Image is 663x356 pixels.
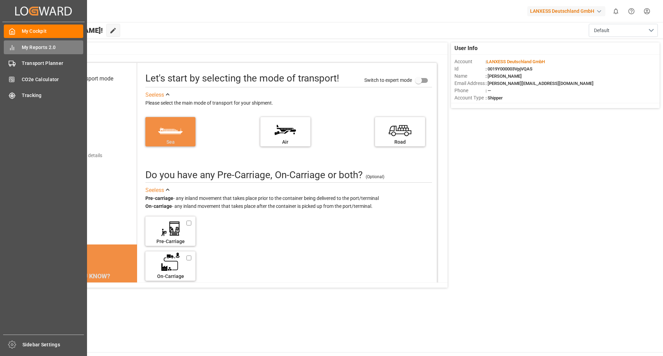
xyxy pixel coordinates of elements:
[4,25,83,38] a: My Cockpit
[454,80,486,87] span: Email Address
[29,24,103,37] span: Hello [PERSON_NAME]!
[624,3,639,19] button: Help Center
[454,65,486,73] span: Id
[22,341,84,348] span: Sidebar Settings
[486,81,594,86] span: : [PERSON_NAME][EMAIL_ADDRESS][DOMAIN_NAME]
[149,238,192,245] div: Pre-Carriage
[454,94,486,102] span: Account Type
[454,44,478,52] span: User Info
[145,168,363,182] div: Do you have any Pre-Carriage, On-Carriage or both? (optional)
[527,4,608,18] button: LANXESS Deutschland GmbH
[608,3,624,19] button: show 0 new notifications
[186,255,191,261] input: On-Carriage
[454,73,486,80] span: Name
[589,24,658,37] button: open menu
[527,6,605,16] div: LANXESS Deutschland GmbH
[364,77,412,83] span: Switch to expert mode
[145,71,339,86] div: Let's start by selecting the mode of transport!
[149,273,192,280] div: On-Carriage
[454,58,486,65] span: Account
[22,28,84,35] span: My Cockpit
[145,195,173,201] strong: Pre-carriage
[22,44,84,51] span: My Reports 2.0
[454,87,486,94] span: Phone
[4,73,83,86] a: CO2e Calculator
[594,27,609,34] span: Default
[145,194,432,211] div: - any inland movement that takes place prior to the container being delivered to the port/termina...
[378,138,422,146] div: Road
[4,40,83,54] a: My Reports 2.0
[264,138,307,146] div: Air
[486,66,532,71] span: : 0019Y000003VpjVQAS
[487,59,545,64] span: LANXESS Deutschland GmbH
[366,174,384,180] div: (Optional)
[486,88,491,93] span: : —
[145,99,432,107] div: Please select the main mode of transport for your shipment.
[4,57,83,70] a: Transport Planner
[145,186,164,194] div: See less
[22,60,84,67] span: Transport Planner
[149,138,192,146] div: Sea
[22,92,84,99] span: Tracking
[186,220,191,226] input: Pre-Carriage
[22,76,84,83] span: CO2e Calculator
[4,89,83,102] a: Tracking
[486,95,503,100] span: : Shipper
[145,203,172,209] strong: On-carriage
[486,59,545,64] span: :
[37,269,137,283] div: DID YOU KNOW?
[145,91,164,99] div: See less
[486,74,522,79] span: : [PERSON_NAME]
